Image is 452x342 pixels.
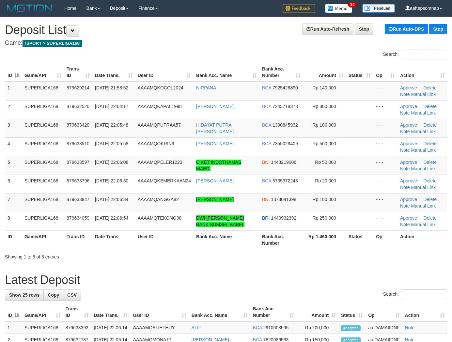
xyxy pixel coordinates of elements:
[400,203,410,209] a: Note
[138,141,174,146] span: AAAAMQOKRIN9
[411,148,436,153] a: Manual Link
[23,40,82,47] span: ISPORT > SUPERLIGA168
[196,122,234,134] a: HIDAYAT PUTRA [PERSON_NAME]
[22,100,64,119] td: SUPERLIGA168
[400,85,417,90] a: Approve
[312,197,336,202] span: Rp 100,000
[95,178,128,183] span: [DATE] 22:06:30
[138,122,181,128] span: AAAAMQPUTRAA57
[405,325,415,330] a: Note
[194,230,259,249] th: Bank Acc. Name
[400,166,410,171] a: Note
[401,50,447,59] input: Search:
[400,104,417,109] a: Approve
[5,251,183,260] div: Showing 1 to 8 of 8 entries
[402,303,447,321] th: Action: activate to sort column ascending
[196,197,234,202] a: [PERSON_NAME]
[5,3,55,13] img: MOTION_logo.png
[138,197,179,202] span: AAAAMQANGGA82
[400,185,410,190] a: Note
[22,63,64,82] th: Game/API: activate to sort column ascending
[130,321,189,334] td: AAAAMQALIEFHUY
[312,104,336,109] span: Rp 300,000
[262,141,271,146] span: BCA
[303,63,346,82] th: Amount: activate to sort column ascending
[373,119,397,137] td: - - -
[5,175,22,193] td: 6
[262,85,271,90] span: BCA
[400,160,417,165] a: Approve
[95,85,128,90] span: [DATE] 21:58:52
[22,212,64,230] td: SUPERLIGA168
[22,175,64,193] td: SUPERLIGA168
[400,110,410,116] a: Note
[22,303,63,321] th: Game/API: activate to sort column ascending
[5,193,22,212] td: 7
[259,230,303,249] th: Bank Acc. Number
[273,104,298,109] span: Copy 7245718373 to clipboard
[373,175,397,193] td: - - -
[5,289,44,301] a: Show 25 rows
[67,197,89,202] span: 879633847
[262,160,270,165] span: BNI
[95,197,128,202] span: [DATE] 22:06:34
[130,303,189,321] th: User ID: activate to sort column ascending
[312,122,336,128] span: Rp 100,000
[411,92,436,97] a: Manual Link
[303,230,346,249] th: Rp 1.460.000
[63,321,91,334] td: 879633393
[338,303,366,321] th: Status: activate to sort column ascending
[424,215,437,221] a: Delete
[95,215,128,221] span: [DATE] 22:06:54
[196,160,241,171] a: C XET INDOTHAMAS MAEDI
[194,63,259,82] th: Bank Acc. Name: activate to sort column ascending
[273,141,298,146] span: Copy 7355029409 to clipboard
[373,63,397,82] th: Op: activate to sort column ascending
[397,230,447,249] th: Action
[424,178,437,183] a: Delete
[22,119,64,137] td: SUPERLIGA168
[67,160,89,165] span: 879633597
[63,289,81,301] a: CSV
[424,160,437,165] a: Delete
[95,160,128,165] span: [DATE] 22:06:08
[271,215,296,221] span: Copy 1440932392 to clipboard
[297,303,338,321] th: Amount: activate to sort column ascending
[424,141,437,146] a: Delete
[9,292,39,298] span: Show 25 rows
[424,104,437,109] a: Delete
[189,303,250,321] th: Bank Acc. Name: activate to sort column ascending
[63,303,91,321] th: Trans ID: activate to sort column ascending
[5,63,22,82] th: ID: activate to sort column descending
[263,325,288,330] span: Copy 2910608595 to clipboard
[383,289,447,299] label: Search:
[5,212,22,230] td: 8
[312,215,336,221] span: Rp 250,000
[315,178,336,183] span: Rp 20,000
[383,50,447,59] label: Search:
[373,82,397,101] td: - - -
[92,63,135,82] th: Date Trans.: activate to sort column ascending
[312,85,336,90] span: Rp 140,000
[5,40,447,46] h4: Game:
[385,24,428,34] a: Run Auto-DPS
[411,185,436,190] a: Manual Link
[297,321,338,334] td: Rp 200,000
[400,92,410,97] a: Note
[92,230,135,249] th: Date Trans.
[373,137,397,156] td: - - -
[362,4,395,13] img: panduan.png
[138,178,191,183] span: AAAAMQKEMERKAAN24
[400,141,417,146] a: Approve
[22,193,64,212] td: SUPERLIGA168
[67,141,89,146] span: 879633510
[5,321,22,334] td: 1
[262,197,270,202] span: BNI
[373,193,397,212] td: - - -
[262,178,271,183] span: BCA
[400,215,417,221] a: Approve
[325,4,352,13] img: Button%20Memo.svg
[64,63,92,82] th: Trans ID: activate to sort column ascending
[67,178,89,183] span: 879633796
[196,104,234,109] a: [PERSON_NAME]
